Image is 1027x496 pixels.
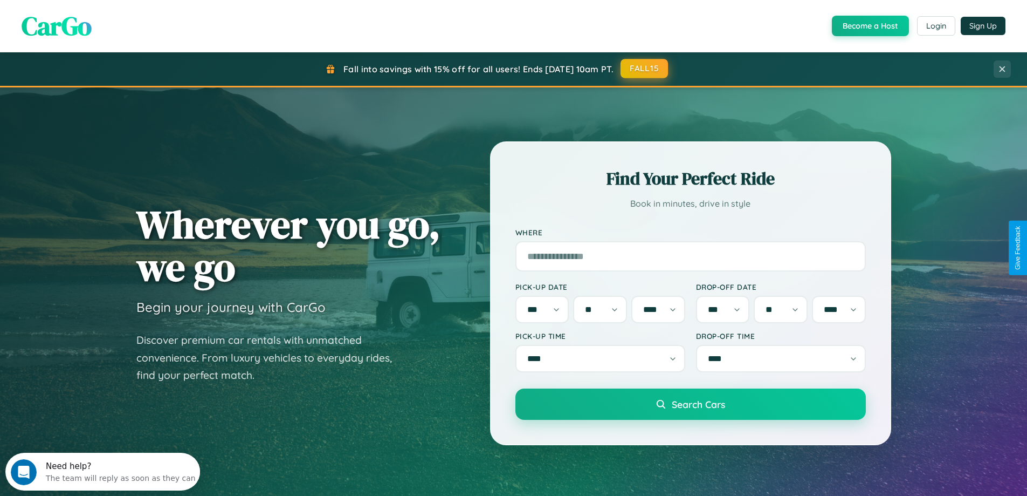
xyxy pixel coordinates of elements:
[515,331,685,341] label: Pick-up Time
[672,398,725,410] span: Search Cars
[515,389,866,420] button: Search Cars
[40,18,190,29] div: The team will reply as soon as they can
[136,203,440,288] h1: Wherever you go, we go
[696,282,866,291] label: Drop-off Date
[515,228,866,237] label: Where
[22,8,92,44] span: CarGo
[832,16,909,36] button: Become a Host
[696,331,866,341] label: Drop-off Time
[343,64,614,74] span: Fall into savings with 15% off for all users! Ends [DATE] 10am PT.
[515,196,866,212] p: Book in minutes, drive in style
[40,9,190,18] div: Need help?
[515,167,866,191] h2: Find Your Perfect Ride
[621,59,668,78] button: FALL15
[1014,226,1022,270] div: Give Feedback
[4,4,201,34] div: Open Intercom Messenger
[961,17,1005,35] button: Sign Up
[136,331,406,384] p: Discover premium car rentals with unmatched convenience. From luxury vehicles to everyday rides, ...
[11,459,37,485] iframe: Intercom live chat
[136,299,326,315] h3: Begin your journey with CarGo
[5,453,200,491] iframe: Intercom live chat discovery launcher
[917,16,955,36] button: Login
[515,282,685,291] label: Pick-up Date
